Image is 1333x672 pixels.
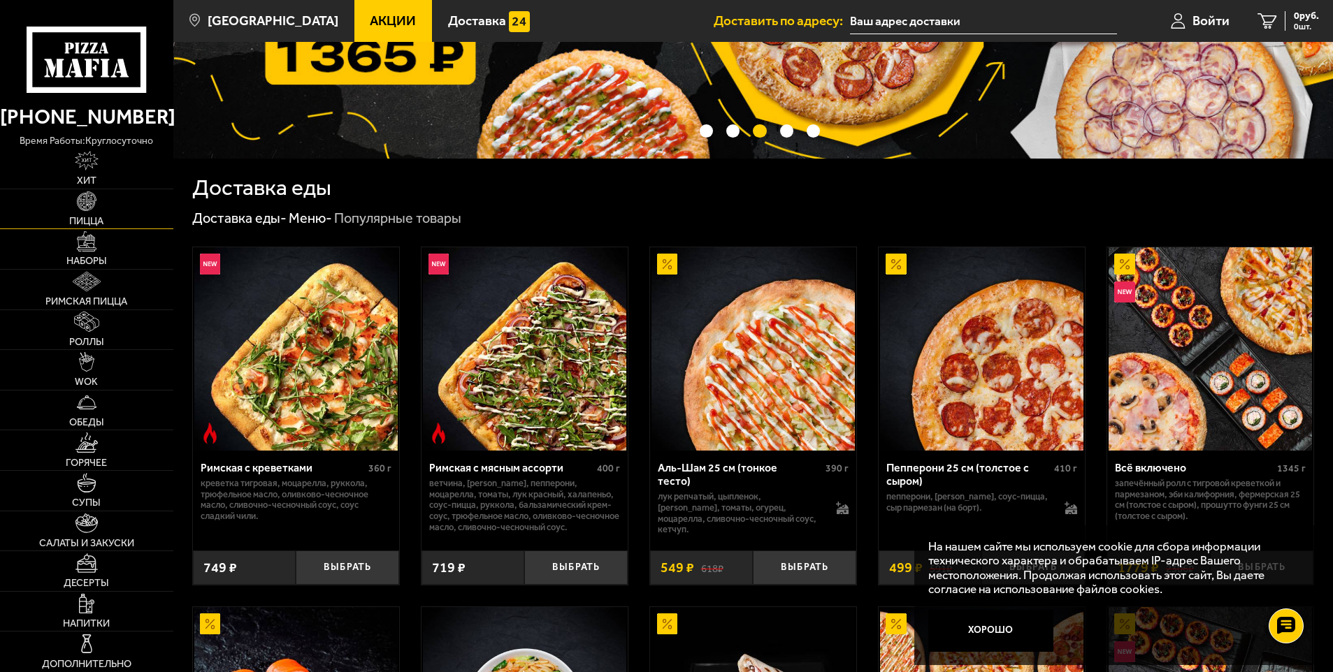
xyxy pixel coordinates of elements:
span: 1345 г [1277,462,1306,474]
img: Акционный [886,254,907,275]
img: Акционный [1114,254,1135,275]
span: Супы [72,498,101,508]
span: Войти [1193,14,1230,27]
span: Хит [77,176,96,186]
span: 410 г [1054,462,1077,474]
span: Доставить по адресу: [714,14,850,27]
span: Наборы [66,256,107,266]
div: Популярные товары [334,210,461,228]
img: Острое блюдо [200,423,221,444]
img: Акционный [657,254,678,275]
a: НовинкаОстрое блюдоРимская с мясным ассорти [421,247,628,451]
img: Всё включено [1109,247,1312,451]
button: точки переключения [700,124,713,138]
span: Дополнительно [42,659,131,669]
img: Новинка [200,254,221,275]
span: 499 ₽ [889,561,923,575]
img: 15daf4d41897b9f0e9f617042186c801.svg [509,11,530,32]
img: Римская с креветками [194,247,398,451]
button: точки переключения [780,124,793,138]
span: Акции [370,14,416,27]
span: Салаты и закуски [39,539,134,548]
div: Римская с креветками [201,461,365,474]
p: лук репчатый, цыпленок, [PERSON_NAME], томаты, огурец, моцарелла, сливочно-чесночный соус, кетчуп. [658,491,823,536]
span: Обеды [69,418,104,428]
span: Горячее [66,458,107,468]
span: 400 г [597,462,620,474]
span: Напитки [63,619,110,629]
a: АкционныйНовинкаВсё включено [1107,247,1313,451]
button: Выбрать [524,550,628,585]
p: креветка тигровая, моцарелла, руккола, трюфельное масло, оливково-чесночное масло, сливочно-чесно... [201,478,391,523]
p: Запечённый ролл с тигровой креветкой и пармезаном, Эби Калифорния, Фермерская 25 см (толстое с сы... [1115,478,1306,523]
span: 749 ₽ [203,561,237,575]
span: 549 ₽ [661,561,694,575]
span: [GEOGRAPHIC_DATA] [208,14,338,27]
button: точки переключения [726,124,740,138]
input: Ваш адрес доставки [850,8,1116,34]
img: Новинка [1114,282,1135,302]
button: точки переключения [807,124,820,138]
s: 618 ₽ [701,561,723,575]
span: 0 руб. [1294,11,1319,21]
span: 0 шт. [1294,22,1319,31]
div: Аль-Шам 25 см (тонкое тесто) [658,461,822,488]
a: НовинкаОстрое блюдоРимская с креветками [193,247,399,451]
span: Десерты [64,578,109,588]
img: Пепперони 25 см (толстое с сыром) [880,247,1083,451]
img: Акционный [200,613,221,634]
img: Аль-Шам 25 см (тонкое тесто) [651,247,855,451]
p: пепперони, [PERSON_NAME], соус-пицца, сыр пармезан (на борт). [886,491,1051,513]
button: Выбрать [296,550,399,585]
h1: Доставка еды [192,177,331,199]
span: 390 г [826,462,849,474]
div: Пепперони 25 см (толстое с сыром) [886,461,1051,488]
button: Хорошо [928,610,1053,652]
span: Роллы [69,337,104,347]
a: АкционныйАль-Шам 25 см (тонкое тесто) [650,247,856,451]
span: 719 ₽ [432,561,466,575]
span: Доставка [448,14,506,27]
div: Всё включено [1115,461,1274,474]
img: Новинка [428,254,449,275]
a: Доставка еды- [192,210,287,226]
span: Римская пицца [45,297,127,307]
img: Римская с мясным ассорти [423,247,626,451]
p: На нашем сайте мы используем cookie для сбора информации технического характера и обрабатываем IP... [928,539,1292,597]
button: Выбрать [753,550,856,585]
img: Акционный [657,613,678,634]
img: Акционный [886,613,907,634]
a: АкционныйПепперони 25 см (толстое с сыром) [879,247,1085,451]
img: Острое блюдо [428,423,449,444]
div: Римская с мясным ассорти [429,461,593,474]
p: ветчина, [PERSON_NAME], пепперони, моцарелла, томаты, лук красный, халапеньо, соус-пицца, руккола... [429,478,620,533]
button: точки переключения [753,124,766,138]
span: 360 г [368,462,391,474]
span: Пицца [69,217,103,226]
span: WOK [75,377,98,387]
a: Меню- [289,210,332,226]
